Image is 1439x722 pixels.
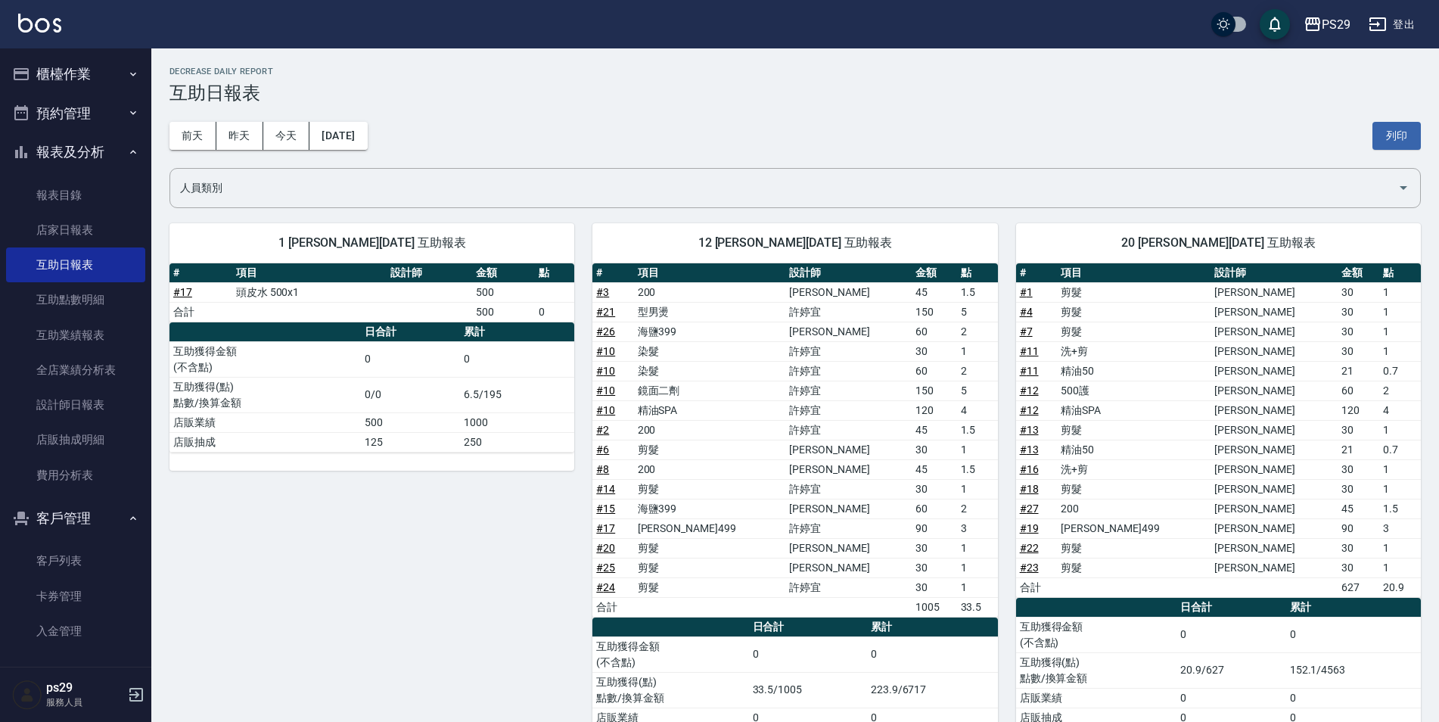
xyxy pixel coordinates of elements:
td: 海鹽399 [634,322,786,341]
td: 45 [912,420,957,440]
th: 項目 [232,263,387,283]
a: #11 [1020,365,1039,377]
a: #8 [596,463,609,475]
td: 500 [361,412,460,432]
td: [PERSON_NAME] [785,499,912,518]
td: 1.5 [957,282,998,302]
td: 500 [472,282,535,302]
td: [PERSON_NAME] [1211,341,1338,361]
th: 設計師 [1211,263,1338,283]
th: 設計師 [785,263,912,283]
td: 許婷宜 [785,341,912,361]
td: 0 [1176,617,1285,652]
a: #13 [1020,443,1039,456]
td: 染髮 [634,361,786,381]
td: 剪髮 [634,577,786,597]
td: [PERSON_NAME] [1211,538,1338,558]
td: 3 [1379,518,1421,538]
a: 全店業績分析表 [6,353,145,387]
th: 累計 [867,618,998,637]
td: 剪髮 [1057,282,1211,302]
button: 昨天 [216,122,263,150]
a: #7 [1020,325,1033,338]
td: 120 [1338,400,1379,420]
a: #25 [596,562,615,574]
th: 日合計 [749,618,867,637]
td: 洗+剪 [1057,341,1211,361]
td: 店販業績 [169,412,361,432]
td: 1.5 [957,459,998,479]
a: #10 [596,384,615,397]
td: 1 [957,341,998,361]
th: 金額 [472,263,535,283]
td: 30 [1338,479,1379,499]
input: 人員名稱 [176,175,1391,201]
a: 入金管理 [6,614,145,649]
td: 剪髮 [1057,538,1211,558]
a: 費用分析表 [6,458,145,493]
td: 30 [1338,322,1379,341]
td: [PERSON_NAME] [1211,459,1338,479]
th: # [592,263,633,283]
a: #26 [596,325,615,338]
th: 項目 [1057,263,1211,283]
a: #4 [1020,306,1033,318]
td: 90 [1338,518,1379,538]
th: 累計 [1286,598,1421,618]
td: [PERSON_NAME] [1211,420,1338,440]
table: a dense table [1016,263,1421,598]
th: 點 [1379,263,1421,283]
th: # [169,263,232,283]
td: 1005 [912,597,957,617]
td: 1 [1379,282,1421,302]
h2: Decrease Daily Report [169,67,1421,76]
td: 3 [957,518,998,538]
td: [PERSON_NAME] [1211,518,1338,538]
td: 1 [957,558,998,577]
td: 60 [912,322,957,341]
a: 客戶列表 [6,543,145,578]
a: #18 [1020,483,1039,495]
a: #19 [1020,522,1039,534]
td: 150 [912,381,957,400]
td: 627 [1338,577,1379,597]
a: 店販抽成明細 [6,422,145,457]
td: 125 [361,432,460,452]
a: #10 [596,345,615,357]
td: 剪髮 [1057,558,1211,577]
td: 剪髮 [1057,302,1211,322]
th: # [1016,263,1058,283]
td: [PERSON_NAME] [1211,440,1338,459]
td: [PERSON_NAME] [1211,282,1338,302]
a: 店家日報表 [6,213,145,247]
th: 項目 [634,263,786,283]
td: 海鹽399 [634,499,786,518]
td: 許婷宜 [785,381,912,400]
a: 設計師日報表 [6,387,145,422]
td: 30 [1338,459,1379,479]
td: 1 [1379,341,1421,361]
td: [PERSON_NAME] [1211,381,1338,400]
td: 1.5 [957,420,998,440]
button: 預約管理 [6,94,145,133]
a: #10 [596,404,615,416]
td: [PERSON_NAME] [785,538,912,558]
td: [PERSON_NAME] [785,282,912,302]
td: 200 [634,459,786,479]
td: 1 [1379,459,1421,479]
td: 500 [472,302,535,322]
td: 0.7 [1379,361,1421,381]
td: 0 [460,341,574,377]
td: 1 [1379,420,1421,440]
td: 合計 [169,302,232,322]
button: 櫃檯作業 [6,54,145,94]
td: [PERSON_NAME] [1211,400,1338,420]
a: #12 [1020,384,1039,397]
img: Person [12,680,42,710]
td: 20.9 [1379,577,1421,597]
a: #24 [596,581,615,593]
td: 許婷宜 [785,577,912,597]
td: 店販抽成 [169,432,361,452]
td: 精油50 [1057,361,1211,381]
td: 30 [1338,538,1379,558]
